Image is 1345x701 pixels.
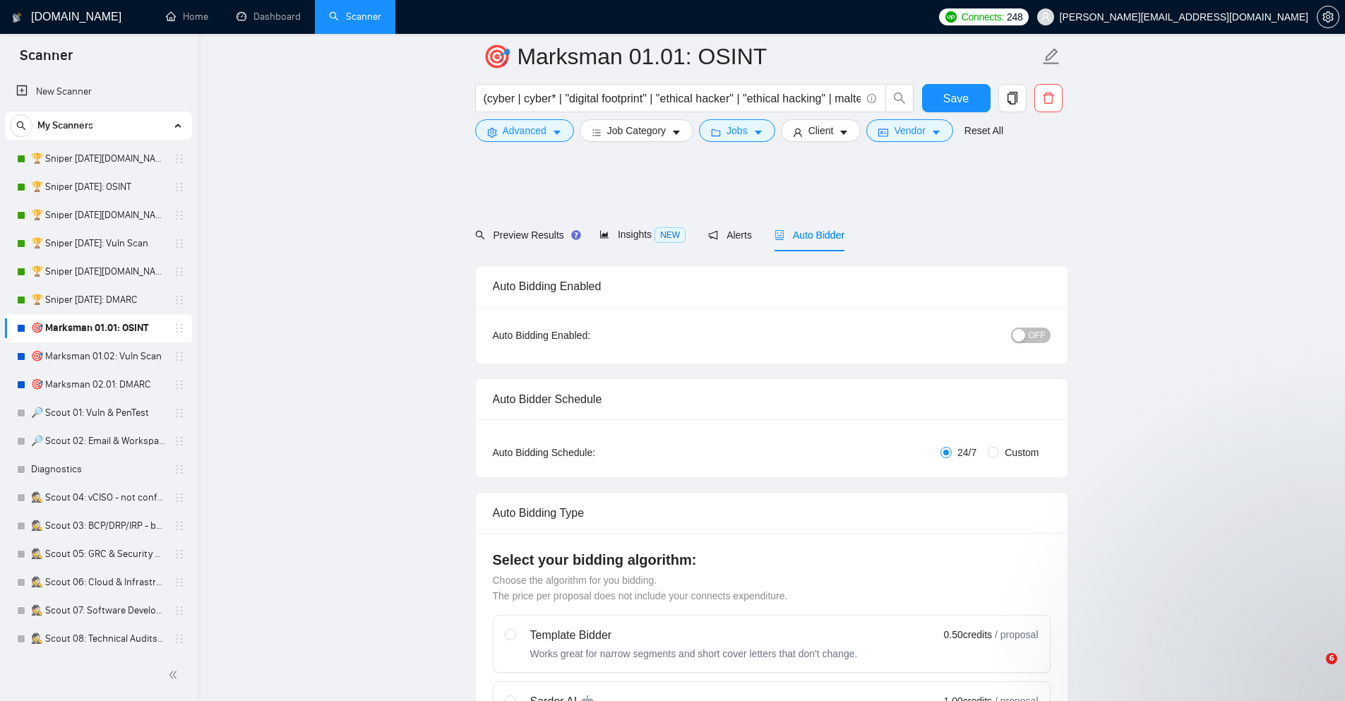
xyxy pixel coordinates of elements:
a: 🕵️ Scout 03: BCP/DRP/IRP - broken [31,512,165,540]
span: Job Category [607,123,666,138]
span: Alerts [708,229,752,241]
span: holder [174,351,185,362]
span: search [475,230,485,240]
span: Scanner [8,45,84,75]
span: double-left [168,668,182,682]
span: Preview Results [475,229,577,241]
div: Auto Bidder Schedule [493,379,1051,419]
span: holder [174,492,185,503]
span: Connects: [962,9,1004,25]
a: setting [1317,11,1339,23]
span: caret-down [671,127,681,138]
button: search [10,114,32,137]
span: Custom [999,445,1044,460]
span: holder [174,464,185,475]
a: 🏆 Sniper [DATE]: OSINT [31,173,165,201]
a: 🔎 Scout 02: Email & Workspace [31,427,165,455]
li: New Scanner [5,78,192,106]
span: copy [999,92,1026,104]
button: barsJob Categorycaret-down [580,119,693,142]
span: user [1041,12,1051,22]
span: holder [174,181,185,193]
span: NEW [654,227,686,243]
span: setting [487,127,497,138]
span: holder [174,238,185,249]
span: caret-down [931,127,941,138]
span: caret-down [552,127,562,138]
div: Works great for narrow segments and short cover letters that don't change. [530,647,858,661]
span: holder [174,605,185,616]
a: 🎯 Marksman 01.01: OSINT [31,314,165,342]
span: 6 [1326,653,1337,664]
span: holder [174,294,185,306]
span: 248 [1007,9,1022,25]
a: 🕵️ Scout 05: GRC & Security Program - not configed [31,540,165,568]
a: 🎯 Marksman 02.01: DMARC [31,371,165,399]
span: My Scanners [37,112,93,140]
a: homeHome [166,11,208,23]
button: Save [922,84,991,112]
span: holder [174,379,185,390]
a: 🏆 Sniper [DATE][DOMAIN_NAME]: OSINT [31,145,165,173]
span: holder [174,153,185,164]
button: settingAdvancedcaret-down [475,119,574,142]
span: 0.50 credits [944,627,992,642]
span: Insights [599,229,686,240]
img: upwork-logo.png [945,11,957,23]
a: 🏆 Sniper [DATE]: Vuln Scan [31,229,165,258]
input: Search Freelance Jobs... [484,90,861,107]
h4: Select your bidding algorithm: [493,550,1051,570]
span: info-circle [867,94,876,103]
a: 🔎 Scout 01: Vuln & PenTest [31,399,165,427]
span: area-chart [599,229,609,239]
span: idcard [878,127,888,138]
a: dashboardDashboard [237,11,301,23]
a: 🕵️ Scout 06: Cloud & Infrastructure - not configed [31,568,165,597]
button: idcardVendorcaret-down [866,119,952,142]
a: 🏆 Sniper [DATE][DOMAIN_NAME]: Vuln Scan [31,201,165,229]
a: 🎯 Marksman 01.02: Vuln Scan [31,342,165,371]
span: 24/7 [952,445,982,460]
span: holder [174,210,185,221]
span: OFF [1029,328,1046,343]
span: robot [775,230,784,240]
div: Auto Bidding Schedule: [493,445,679,460]
span: edit [1042,47,1060,66]
span: Choose the algorithm for you bidding. The price per proposal does not include your connects expen... [493,575,788,601]
span: holder [174,436,185,447]
iframe: Intercom live chat [1297,653,1331,687]
span: user [793,127,803,138]
span: Client [808,123,834,138]
span: holder [174,407,185,419]
span: Vendor [894,123,925,138]
a: searchScanner [329,11,381,23]
a: 🕵️ Scout 04: vCISO - not configed [31,484,165,512]
button: folderJobscaret-down [699,119,775,142]
span: bars [592,127,602,138]
span: Save [943,90,969,107]
div: Template Bidder [530,627,858,644]
a: 🏆 Sniper [DATE]: DMARC [31,286,165,314]
input: Scanner name... [483,39,1039,74]
a: 🕵️ Scout 08: Technical Audits & Assessments - not configed [31,625,165,653]
a: Reset All [964,123,1003,138]
img: logo [12,6,22,29]
span: search [11,121,32,131]
span: / proposal [995,628,1038,642]
button: search [885,84,914,112]
a: 🏆 Sniper [DATE][DOMAIN_NAME]: DMARC [31,258,165,286]
span: caret-down [839,127,849,138]
div: Auto Bidding Enabled [493,266,1051,306]
button: delete [1034,84,1063,112]
div: Auto Bidding Enabled: [493,328,679,343]
span: folder [711,127,721,138]
span: holder [174,633,185,645]
a: 🕵️ Scout 07: Software Development - not configed [31,597,165,625]
span: delete [1035,92,1062,104]
span: caret-down [753,127,763,138]
span: search [886,92,913,104]
span: holder [174,323,185,334]
span: holder [174,549,185,560]
div: Tooltip anchor [570,229,582,241]
button: setting [1317,6,1339,28]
